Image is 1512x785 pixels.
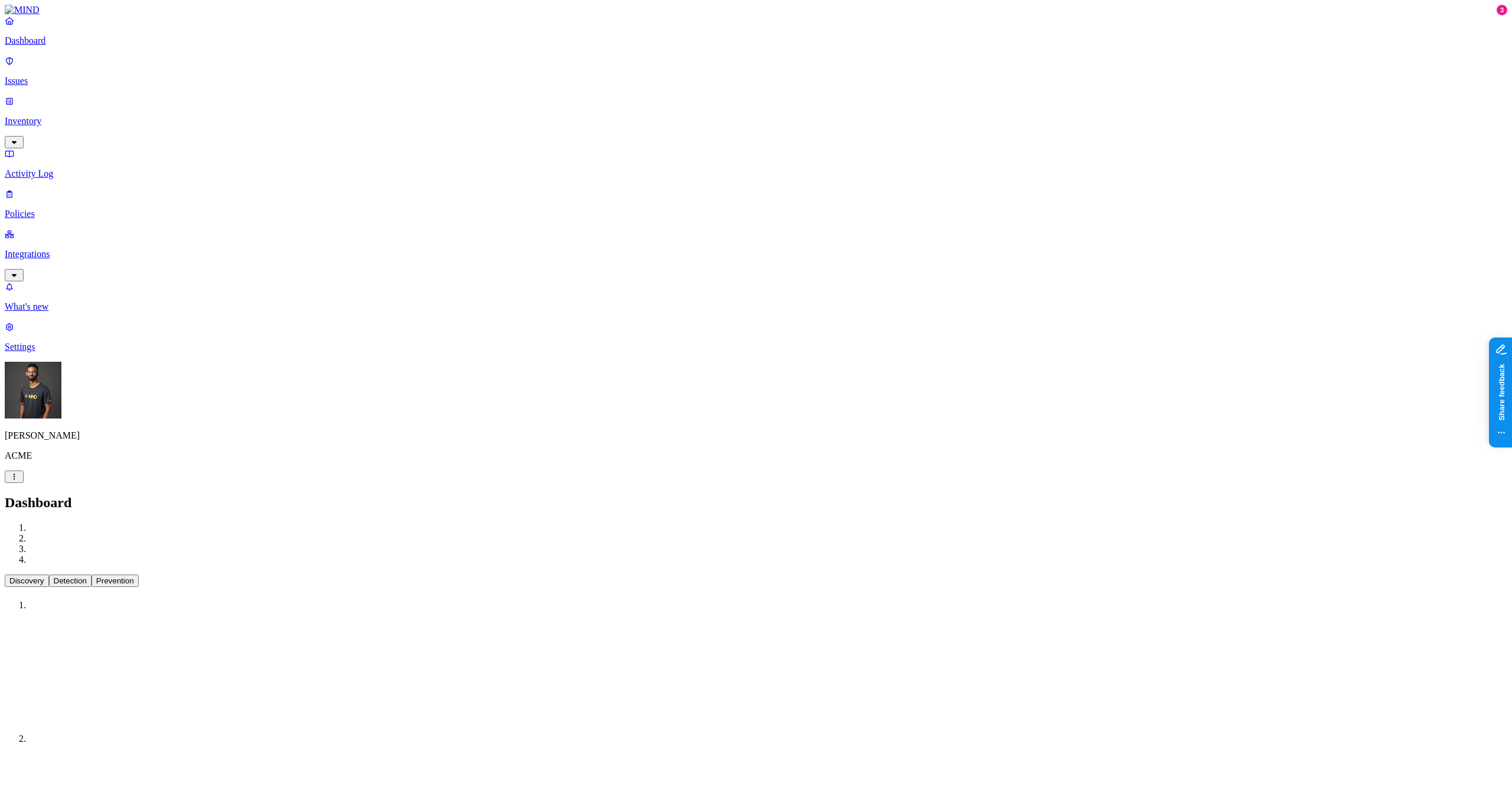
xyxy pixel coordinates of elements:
[5,76,1507,86] p: Issues
[5,96,1507,147] a: Inventory
[5,209,1507,219] p: Policies
[5,116,1507,126] p: Inventory
[5,5,40,15] img: MIND
[5,35,1507,46] p: Dashboard
[5,168,1507,179] p: Activity Log
[49,575,92,587] button: Detection
[5,229,1507,280] a: Integrations
[92,575,139,587] button: Prevention
[5,430,1507,441] p: [PERSON_NAME]
[5,249,1507,259] p: Integrations
[5,281,1507,312] a: What's new
[5,5,1507,15] a: MIND
[5,301,1507,312] p: What's new
[5,189,1507,219] a: Policies
[5,15,1507,46] a: Dashboard
[5,322,1507,352] a: Settings
[5,575,49,587] button: Discovery
[5,495,1507,511] h2: Dashboard
[5,342,1507,352] p: Settings
[1497,5,1507,15] div: 3
[5,148,1507,179] a: Activity Log
[5,362,61,419] img: Amit Cohen
[5,450,1507,461] p: ACME
[5,56,1507,86] a: Issues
